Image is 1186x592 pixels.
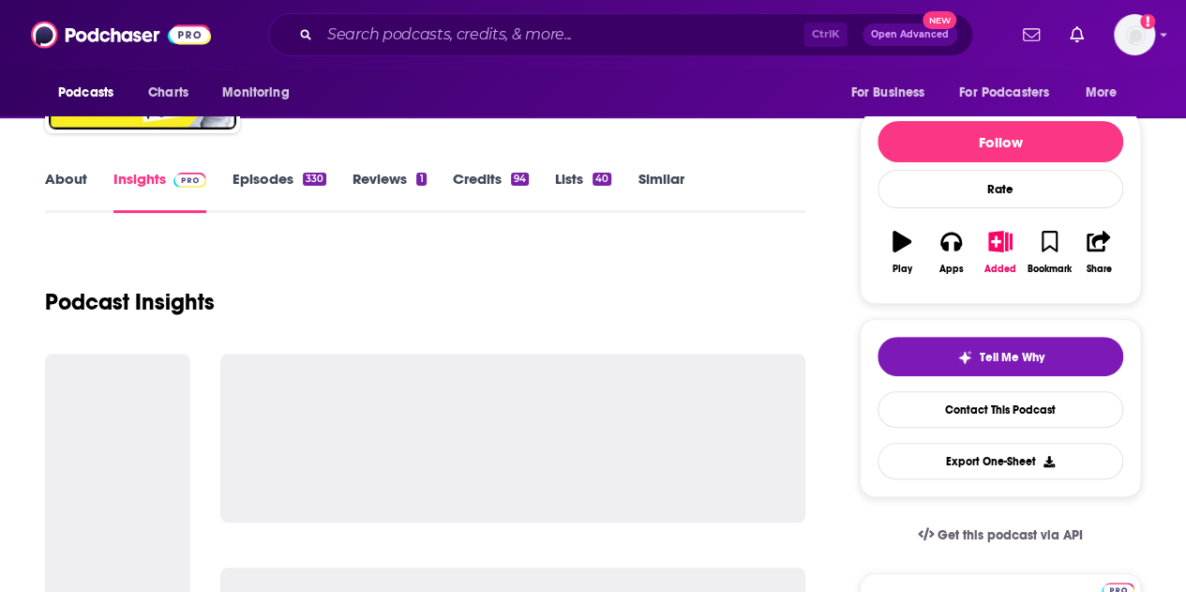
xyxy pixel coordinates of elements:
button: tell me why sparkleTell Me Why [878,337,1123,376]
span: Ctrl K [803,23,848,47]
a: InsightsPodchaser Pro [113,170,206,213]
a: About [45,170,87,213]
a: Get this podcast via API [903,512,1098,558]
img: Podchaser Pro [173,173,206,188]
div: Search podcasts, credits, & more... [268,13,973,56]
a: Similar [638,170,683,213]
button: Apps [926,219,975,286]
a: Episodes330 [233,170,326,213]
a: Contact This Podcast [878,391,1123,428]
div: 330 [303,173,326,186]
span: Get this podcast via API [938,527,1083,543]
a: Reviews1 [353,170,426,213]
a: Charts [136,75,200,111]
svg: Add a profile image [1140,14,1155,29]
a: Lists40 [555,170,611,213]
div: Play [893,264,912,275]
span: New [923,11,956,29]
button: open menu [947,75,1076,111]
img: User Profile [1114,14,1155,55]
button: open menu [209,75,313,111]
span: For Business [850,80,924,106]
div: Apps [939,264,964,275]
div: Bookmark [1028,264,1072,275]
div: 94 [511,173,529,186]
button: Export One-Sheet [878,443,1123,479]
button: Follow [878,121,1123,162]
button: open menu [45,75,138,111]
span: Logged in as SarahCBreivogel [1114,14,1155,55]
h1: Podcast Insights [45,288,215,316]
div: 1 [416,173,426,186]
button: Bookmark [1025,219,1073,286]
span: Tell Me Why [980,350,1044,365]
img: tell me why sparkle [957,350,972,365]
span: More [1086,80,1118,106]
button: Open AdvancedNew [863,23,957,46]
div: Added [984,264,1016,275]
button: open menu [837,75,948,111]
a: Show notifications dropdown [1062,19,1091,51]
button: Show profile menu [1114,14,1155,55]
span: Charts [148,80,188,106]
input: Search podcasts, credits, & more... [320,20,803,50]
a: Credits94 [453,170,529,213]
span: For Podcasters [959,80,1049,106]
button: Play [878,219,926,286]
div: Share [1086,264,1111,275]
img: Podchaser - Follow, Share and Rate Podcasts [31,17,211,53]
span: Podcasts [58,80,113,106]
span: Open Advanced [871,30,949,39]
div: 40 [593,173,611,186]
span: Monitoring [222,80,289,106]
button: Share [1074,219,1123,286]
button: Added [976,219,1025,286]
button: open menu [1073,75,1141,111]
div: Rate [878,170,1123,208]
a: Show notifications dropdown [1015,19,1047,51]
